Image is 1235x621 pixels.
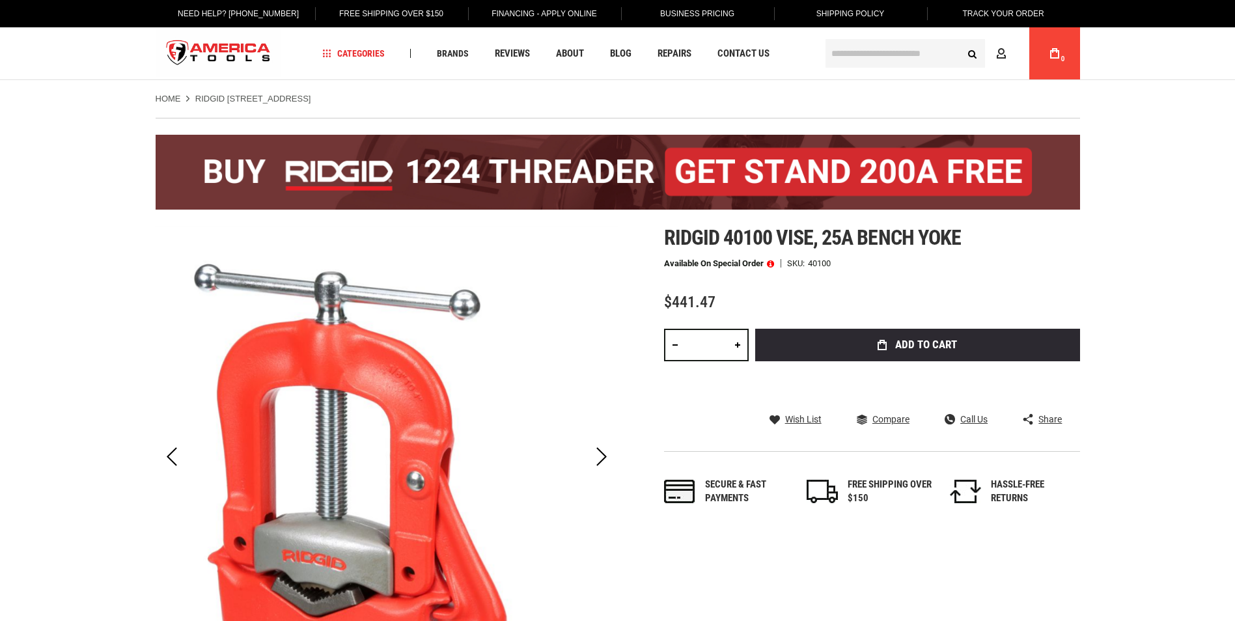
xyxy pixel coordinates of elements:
a: Home [156,93,181,105]
a: Compare [857,413,909,425]
span: $441.47 [664,293,715,311]
a: Blog [604,45,637,62]
img: BOGO: Buy the RIDGID® 1224 Threader (26092), get the 92467 200A Stand FREE! [156,135,1080,210]
iframe: Secure express checkout frame [753,365,1083,403]
a: Repairs [652,45,697,62]
span: Share [1038,415,1062,424]
span: Ridgid 40100 vise, 25a bench yoke [664,225,961,250]
strong: SKU [787,259,808,268]
span: Reviews [495,49,530,59]
a: Brands [431,45,475,62]
p: Available on Special Order [664,259,774,268]
button: Search [960,41,985,66]
span: 0 [1061,55,1065,62]
span: Shipping Policy [816,9,885,18]
div: Secure & fast payments [705,478,790,506]
span: Wish List [785,415,822,424]
span: About [556,49,584,59]
a: Wish List [770,413,822,425]
span: Contact Us [717,49,770,59]
div: 40100 [808,259,831,268]
a: store logo [156,29,282,78]
a: Call Us [945,413,988,425]
span: Call Us [960,415,988,424]
img: returns [950,480,981,503]
span: Compare [872,415,909,424]
span: Add to Cart [895,339,957,350]
span: Categories [322,49,385,58]
img: America Tools [156,29,282,78]
button: Add to Cart [755,329,1080,361]
div: FREE SHIPPING OVER $150 [848,478,932,506]
strong: RIDGID [STREET_ADDRESS] [195,94,311,103]
img: payments [664,480,695,503]
a: About [550,45,590,62]
a: Reviews [489,45,536,62]
img: shipping [807,480,838,503]
a: 0 [1042,27,1067,79]
span: Repairs [658,49,691,59]
a: Categories [316,45,391,62]
a: Contact Us [712,45,775,62]
span: Brands [437,49,469,58]
div: HASSLE-FREE RETURNS [991,478,1075,506]
span: Blog [610,49,631,59]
